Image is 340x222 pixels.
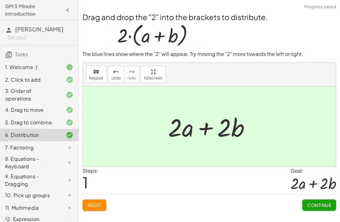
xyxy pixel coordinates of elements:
[5,131,56,139] div: 6. Distribution
[129,68,135,76] i: redo
[82,51,336,58] p: The blue lines show where the "2" will appear. Try moving the "2" more towards the left or right.
[141,66,166,83] button: fullscreen
[5,106,56,114] div: 4. Drag to move
[8,34,73,40] div: Not you?
[291,167,336,175] div: Goal:
[127,76,136,80] span: redo
[5,119,56,126] div: 5. Drag to combine
[82,199,106,211] button: Reset
[66,144,73,151] i: Task not started.
[93,68,99,76] i: keyboard
[5,144,56,151] div: 7. Factoring
[5,3,62,18] h4: GM 5 Minute Introduction
[86,66,107,83] button: keyboardkeypad
[82,167,98,174] label: Steps:
[66,119,73,126] i: Task finished and correct.
[108,66,124,83] button: undoundo
[113,68,119,76] i: undo
[66,63,73,71] i: Task finished.
[66,76,73,84] i: Task finished and correct.
[302,199,336,211] button: Continue
[66,176,73,184] i: Task not started.
[15,51,28,57] span: Tasks
[124,66,139,83] button: redoredo
[307,202,331,208] span: Continue
[66,204,73,212] i: Task not started.
[5,87,56,102] div: 3. Order of operations
[15,25,64,33] span: [PERSON_NAME]
[5,173,56,188] div: 9. Equations - Dragging
[82,12,336,22] h2: Drag and drop the "2" into the brackets to distribute.
[66,106,73,114] i: Task finished and correct.
[5,192,56,199] div: 10. Pick up groups
[66,131,73,139] i: Task finished and correct.
[66,192,73,199] i: Task not started.
[111,76,121,80] span: undo
[82,173,88,192] span: 1
[88,202,101,208] span: Reset
[89,76,103,80] span: keypad
[5,204,56,212] div: 11. Multimedia
[66,91,73,99] i: Task finished and correct.
[5,155,56,170] div: 8. Equations - Keyboard
[66,159,73,166] i: Task not started.
[107,22,200,49] img: dc67eec84e4b37c1e7b99ad5a1a17e8066cba3efdf3fc1a99d68a70915cbe56f.gif
[5,63,56,71] div: 1. Welcome :)
[304,4,336,10] span: Progress saved
[144,76,162,80] span: fullscreen
[5,76,56,84] div: 2. Click to add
